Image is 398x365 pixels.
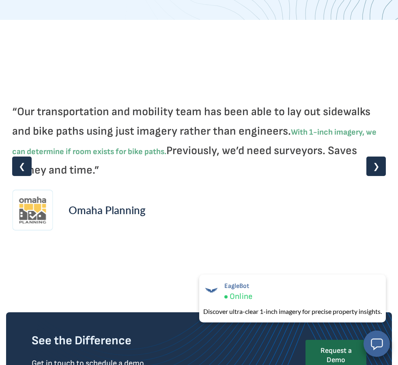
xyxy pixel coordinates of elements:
[69,202,146,218] p: Omaha Planning
[203,282,219,298] img: EagleBot
[12,102,386,180] h2: “Our transportation and mobility team has been able to lay out sidewalks and bike paths using jus...
[364,331,390,357] button: Open chat window
[32,331,146,350] h3: See the Difference
[366,157,386,176] div: ❯
[12,157,32,176] div: ❮
[224,282,252,290] span: EagleBot
[230,292,252,302] span: Online
[203,307,382,316] div: Discover ultra-clear 1-inch imagery for precise property insights.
